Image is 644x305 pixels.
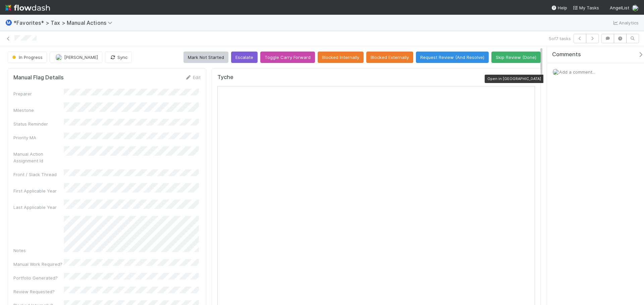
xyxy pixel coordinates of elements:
[55,54,62,61] img: avatar_cfa6ccaa-c7d9-46b3-b608-2ec56ecf97ad.png
[260,52,315,63] button: Toggle Carry Forward
[552,51,581,58] span: Comments
[13,121,64,127] div: Status Reminder
[64,55,98,60] span: [PERSON_NAME]
[610,5,629,10] span: AngelList
[13,247,64,254] div: Notes
[13,187,64,194] div: First Applicable Year
[5,20,12,25] span: Ⓜ️
[552,69,559,75] img: avatar_cfa6ccaa-c7d9-46b3-b608-2ec56ecf97ad.png
[573,5,599,10] span: My Tasks
[13,171,64,178] div: Front / Slack Thread
[13,288,64,295] div: Review Requested?
[50,52,102,63] button: [PERSON_NAME]
[13,151,64,164] div: Manual Action Assignment Id
[416,52,489,63] button: Request Review (And Resolve)
[318,52,364,63] button: Blocked Internally
[573,4,599,11] a: My Tasks
[13,74,64,81] h5: Manual Flag Details
[13,134,64,141] div: Priority MA
[13,204,64,211] div: Last Applicable Year
[185,75,201,80] a: Edit
[13,19,116,26] span: *Favorites* > Tax > Manual Actions
[5,2,50,13] img: logo-inverted-e16ddd16eac7371096b0.svg
[559,69,595,75] span: Add a comment...
[491,52,541,63] button: Skip Review (Done)
[13,261,64,268] div: Manual Work Required?
[105,52,132,63] button: Sync
[13,107,64,113] div: Milestone
[612,19,639,27] a: Analytics
[13,275,64,281] div: Portfolio Generated?
[366,52,413,63] button: Blocked Externally
[183,52,228,63] button: Mark Not Started
[231,52,258,63] button: Escalate
[551,4,567,11] div: Help
[13,90,64,97] div: Preparer
[632,5,639,11] img: avatar_cfa6ccaa-c7d9-46b3-b608-2ec56ecf97ad.png
[217,74,233,81] h5: Tyche
[549,35,571,42] span: 5 of 7 tasks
